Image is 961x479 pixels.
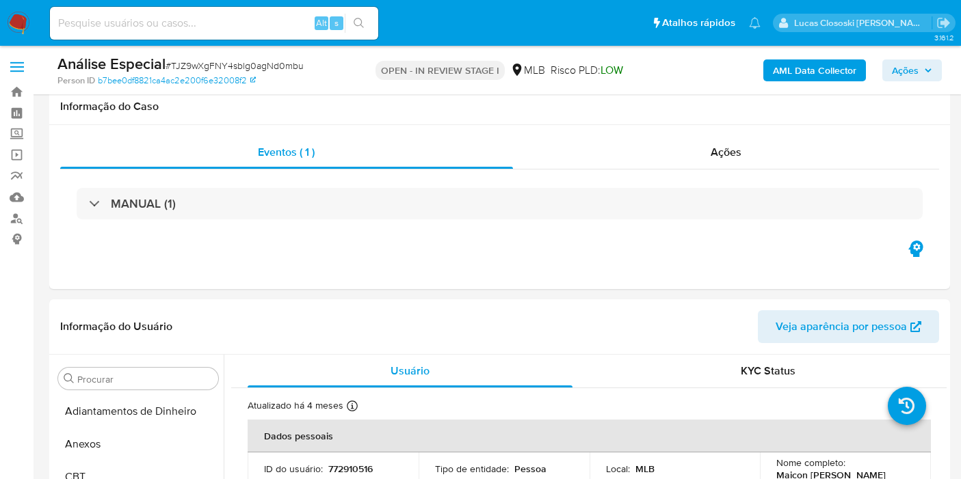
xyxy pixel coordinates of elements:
[514,463,547,475] p: Pessoa
[264,463,323,475] p: ID do usuário :
[551,63,623,78] span: Risco PLD:
[510,63,545,78] div: MLB
[776,456,845,469] p: Nome completo :
[166,59,304,72] span: # TJZ9wXgFNY4sblg0agNd0mbu
[601,62,623,78] span: LOW
[248,399,343,412] p: Atualizado há 4 meses
[741,363,795,379] span: KYC Status
[248,420,931,452] th: Dados pessoais
[758,310,939,343] button: Veja aparência por pessoa
[98,74,256,87] a: b7bee0df8821ca4ac2e200f6e32008f2
[50,14,378,32] input: Pesquise usuários ou casos...
[345,14,373,33] button: search-icon
[57,74,95,87] b: Person ID
[936,16,951,30] a: Sair
[376,61,505,80] p: OPEN - IN REVIEW STAGE I
[435,463,509,475] p: Tipo de entidade :
[77,373,213,385] input: Procurar
[258,144,315,160] span: Eventos ( 1 )
[749,17,761,29] a: Notificações
[77,188,923,219] div: MANUAL (1)
[773,59,856,81] b: AML Data Collector
[635,463,655,475] p: MLB
[328,463,373,475] p: 772910516
[763,59,866,81] button: AML Data Collector
[53,395,224,428] button: Adiantamentos de Dinheiro
[57,53,166,74] b: Análise Especial
[882,59,942,81] button: Ações
[334,16,339,29] span: s
[111,196,176,211] h3: MANUAL (1)
[391,363,430,379] span: Usuário
[711,144,741,160] span: Ações
[892,59,919,81] span: Ações
[794,16,932,29] p: lucas.clososki@mercadolivre.com
[606,463,630,475] p: Local :
[60,320,172,333] h1: Informação do Usuário
[776,310,907,343] span: Veja aparência por pessoa
[64,373,75,384] button: Procurar
[662,16,735,30] span: Atalhos rápidos
[316,16,327,29] span: Alt
[60,100,939,113] h1: Informação do Caso
[53,428,224,461] button: Anexos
